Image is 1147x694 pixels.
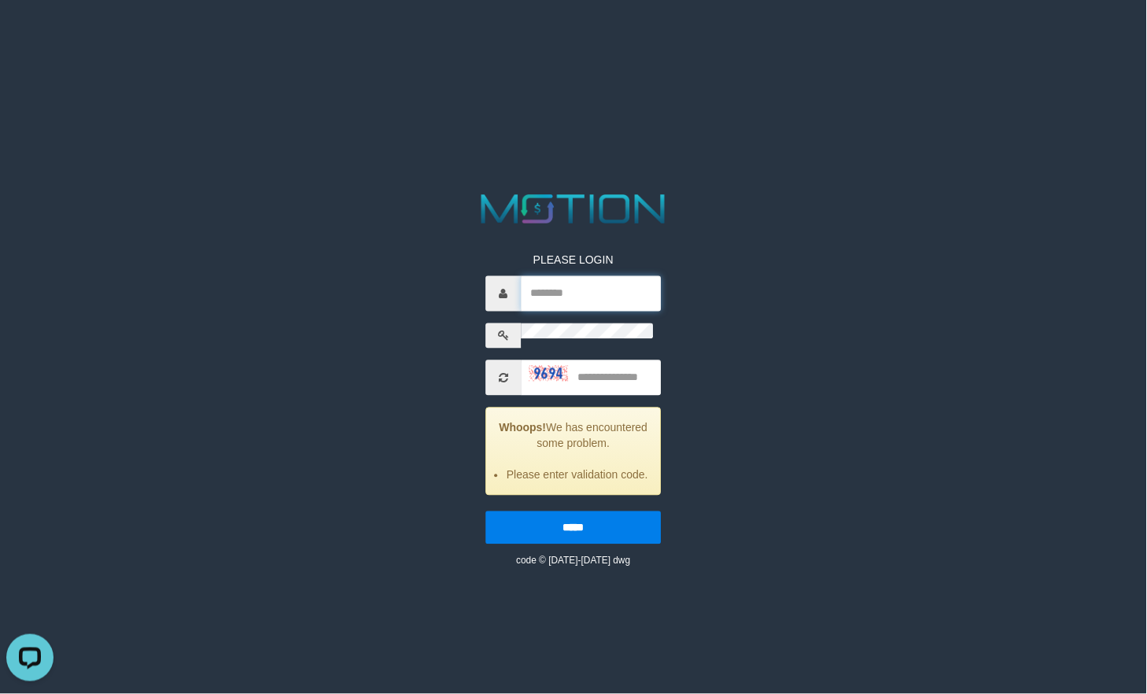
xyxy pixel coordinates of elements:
[473,190,673,229] img: MOTION_logo.png
[486,408,662,496] div: We has encountered some problem.
[486,253,662,268] p: PLEASE LOGIN
[516,556,630,567] small: code © [DATE]-[DATE] dwg
[529,365,569,381] img: captcha
[6,6,53,54] button: Open LiveChat chat widget
[500,422,547,434] strong: Whoops!
[507,467,649,483] li: Please enter validation code.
